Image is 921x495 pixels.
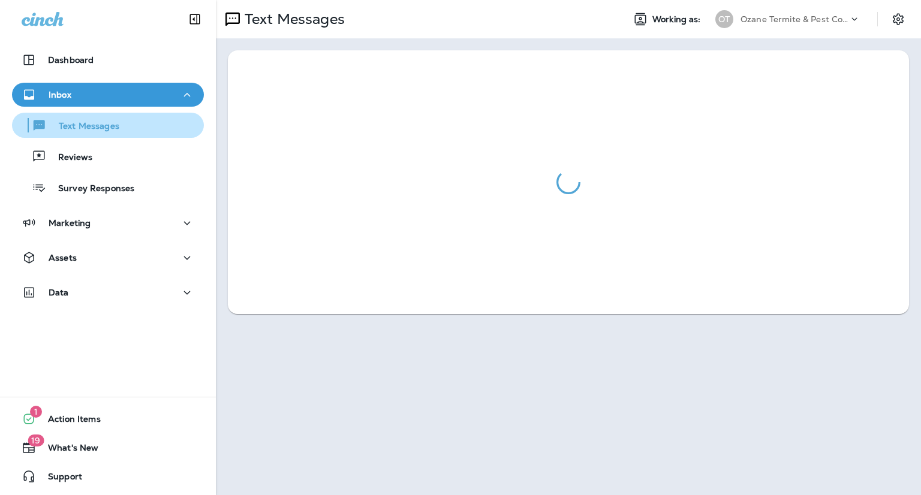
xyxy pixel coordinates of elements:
p: Data [49,288,69,297]
button: Data [12,280,204,304]
p: Text Messages [240,10,345,28]
button: Assets [12,246,204,270]
p: Inbox [49,90,71,99]
p: Survey Responses [46,183,134,195]
p: Assets [49,253,77,262]
button: Collapse Sidebar [178,7,212,31]
span: Working as: [652,14,703,25]
span: 1 [30,406,42,418]
p: Dashboard [48,55,94,65]
button: Marketing [12,211,204,235]
span: What's New [36,443,98,457]
button: Support [12,464,204,488]
span: Support [36,472,82,486]
p: Ozane Termite & Pest Control [741,14,848,24]
button: Inbox [12,83,204,107]
button: 1Action Items [12,407,204,431]
button: Reviews [12,144,204,169]
button: Survey Responses [12,175,204,200]
p: Text Messages [47,121,119,132]
p: Marketing [49,218,91,228]
div: OT [715,10,733,28]
button: 19What's New [12,436,204,460]
button: Dashboard [12,48,204,72]
p: Reviews [46,152,92,164]
button: Settings [887,8,909,30]
button: Text Messages [12,113,204,138]
span: Action Items [36,414,101,428]
span: 19 [28,434,44,446]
